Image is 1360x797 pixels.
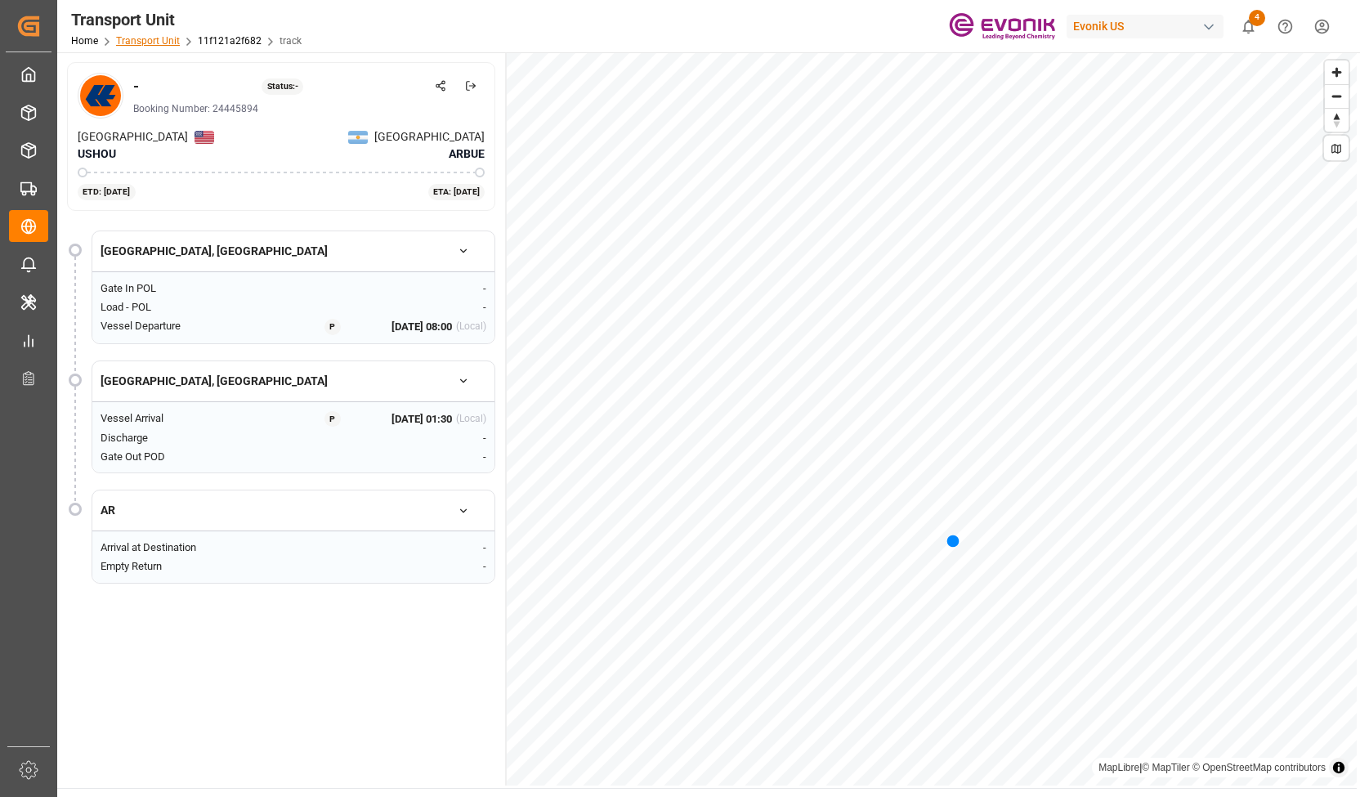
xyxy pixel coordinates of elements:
div: P [324,319,341,335]
div: Map marker [946,532,960,548]
summary: Toggle attribution [1329,758,1349,777]
div: (Local) [456,411,486,428]
span: ARBUE [449,146,485,163]
img: Netherlands [348,131,368,144]
a: 11f121a2f682 [198,35,262,47]
div: Empty Return [101,558,244,575]
div: | [1098,759,1326,776]
span: [GEOGRAPHIC_DATA] [374,128,485,146]
div: - [358,280,486,297]
button: P [307,318,358,335]
button: Evonik US [1067,11,1230,42]
button: AR [92,496,494,525]
span: USHOU [78,147,116,160]
div: - [358,299,486,316]
button: [GEOGRAPHIC_DATA], [GEOGRAPHIC_DATA] [92,367,494,396]
button: Help Center [1267,8,1304,45]
a: Transport Unit [116,35,180,47]
a: © OpenStreetMap contributors [1192,762,1326,773]
span: [GEOGRAPHIC_DATA] [78,128,188,146]
div: Arrival at Destination [101,540,244,556]
div: Booking Number: 24445894 [133,101,485,116]
div: - [358,558,486,575]
div: - [133,75,139,97]
img: Evonik-brand-mark-Deep-Purple-RGB.jpeg_1700498283.jpeg [949,12,1055,41]
div: Evonik US [1067,15,1224,38]
button: Zoom in [1325,60,1349,84]
span: [DATE] 01:30 [391,411,452,428]
div: Transport Unit [71,7,302,32]
button: P [307,410,358,428]
div: P [324,411,341,428]
div: (Local) [456,319,486,335]
div: Gate Out POD [101,449,244,465]
button: show 4 new notifications [1230,8,1267,45]
canvas: Map [507,52,1357,786]
button: Zoom out [1325,84,1349,108]
button: [GEOGRAPHIC_DATA], [GEOGRAPHIC_DATA] [92,237,494,266]
div: ETD: [DATE] [78,184,136,200]
span: 4 [1249,10,1265,26]
a: MapLibre [1098,762,1139,773]
img: Carrier Logo [80,75,121,116]
span: [DATE] 08:00 [391,319,452,335]
div: Discharge [101,430,244,446]
div: - [358,449,486,465]
div: Load - POL [101,299,244,316]
div: Vessel Arrival [101,410,244,428]
div: Status: - [262,78,303,95]
div: - [358,430,486,446]
div: Gate In POL [101,280,244,297]
div: - [358,540,486,556]
a: Home [71,35,98,47]
button: Reset bearing to north [1325,108,1349,132]
div: Vessel Departure [101,318,244,335]
img: Netherlands [195,131,214,144]
a: © MapTiler [1142,762,1189,773]
div: ETA: [DATE] [428,184,485,200]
